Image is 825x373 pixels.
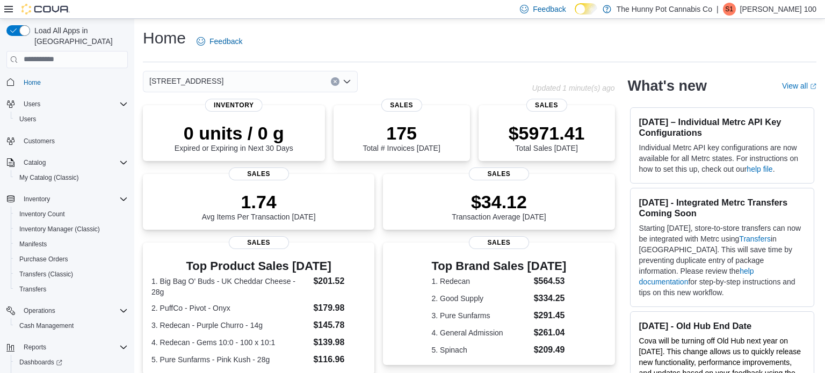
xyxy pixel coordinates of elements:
[469,236,529,249] span: Sales
[532,84,614,92] p: Updated 1 minute(s) ago
[2,75,132,90] button: Home
[19,173,79,182] span: My Catalog (Classic)
[452,191,546,213] p: $34.12
[19,98,45,111] button: Users
[639,116,805,138] h3: [DATE] – Individual Metrc API Key Configurations
[15,253,73,266] a: Purchase Orders
[509,122,585,144] p: $5971.41
[533,4,566,14] span: Feedback
[2,340,132,355] button: Reports
[205,99,263,112] span: Inventory
[432,276,530,287] dt: 1. Redecan
[331,77,339,86] button: Clear input
[526,99,567,112] span: Sales
[432,260,567,273] h3: Top Brand Sales [DATE]
[19,358,62,367] span: Dashboards
[11,237,132,252] button: Manifests
[15,223,128,236] span: Inventory Manager (Classic)
[2,192,132,207] button: Inventory
[15,113,128,126] span: Users
[19,341,128,354] span: Reports
[229,236,289,249] span: Sales
[151,303,309,313] dt: 2. PuffCo - Pivot - Onyx
[19,134,128,148] span: Customers
[2,97,132,112] button: Users
[21,4,70,14] img: Cova
[202,191,316,213] p: 1.74
[617,3,712,16] p: The Hunny Pot Cannabis Co
[19,240,47,248] span: Manifests
[343,77,351,86] button: Open list of options
[639,142,805,174] p: Individual Metrc API key configurations are now available for all Metrc states. For instructions ...
[15,268,128,281] span: Transfers (Classic)
[628,77,707,94] h2: What's new
[19,98,128,111] span: Users
[11,252,132,267] button: Purchase Orders
[229,167,289,180] span: Sales
[575,3,597,14] input: Dark Mode
[24,158,46,167] span: Catalog
[11,222,132,237] button: Inventory Manager (Classic)
[639,320,805,331] h3: [DATE] - Old Hub End Date
[363,122,440,144] p: 175
[534,326,567,339] dd: $261.04
[151,320,309,331] dt: 3. Redecan - Purple Churro - 14g
[313,275,366,288] dd: $201.52
[15,253,128,266] span: Purchase Orders
[639,197,805,218] h3: [DATE] - Integrated Metrc Transfers Coming Soon
[534,343,567,356] dd: $209.49
[363,122,440,152] div: Total # Invoices [DATE]
[313,302,366,315] dd: $179.98
[19,225,100,233] span: Inventory Manager (Classic)
[15,223,104,236] a: Inventory Manager (Classic)
[432,310,530,321] dt: 3. Pure Sunfarms
[175,122,293,152] div: Expired or Expiring in Next 30 Days
[432,293,530,304] dt: 2. Good Supply
[11,282,132,297] button: Transfers
[19,76,128,89] span: Home
[740,3,816,16] p: [PERSON_NAME] 100
[19,270,73,279] span: Transfers (Classic)
[747,165,772,173] a: help file
[381,99,422,112] span: Sales
[209,36,242,47] span: Feedback
[15,208,69,221] a: Inventory Count
[19,341,50,354] button: Reports
[15,238,51,251] a: Manifests
[202,191,316,221] div: Avg Items Per Transaction [DATE]
[534,292,567,305] dd: $334.25
[452,191,546,221] div: Transaction Average [DATE]
[19,193,54,206] button: Inventory
[723,3,736,16] div: Sarah 100
[19,210,65,218] span: Inventory Count
[509,122,585,152] div: Total Sales [DATE]
[19,115,36,123] span: Users
[15,113,40,126] a: Users
[151,337,309,348] dt: 4. Redecan - Gems 10:0 - 100 x 10:1
[175,122,293,144] p: 0 units / 0 g
[149,75,223,87] span: [STREET_ADDRESS]
[15,319,78,332] a: Cash Management
[19,76,45,89] a: Home
[469,167,529,180] span: Sales
[313,319,366,332] dd: $145.78
[19,285,46,294] span: Transfers
[24,306,55,315] span: Operations
[24,343,46,352] span: Reports
[782,82,816,90] a: View allExternal link
[15,319,128,332] span: Cash Management
[19,193,128,206] span: Inventory
[11,112,132,127] button: Users
[151,276,309,297] dt: 1. Big Bag O' Buds - UK Cheddar Cheese - 28g
[19,304,128,317] span: Operations
[15,171,83,184] a: My Catalog (Classic)
[725,3,733,16] span: S1
[717,3,719,16] p: |
[739,235,771,243] a: Transfers
[19,135,59,148] a: Customers
[19,255,68,264] span: Purchase Orders
[313,353,366,366] dd: $116.96
[432,327,530,338] dt: 4. General Admission
[19,304,60,317] button: Operations
[30,25,128,47] span: Load All Apps in [GEOGRAPHIC_DATA]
